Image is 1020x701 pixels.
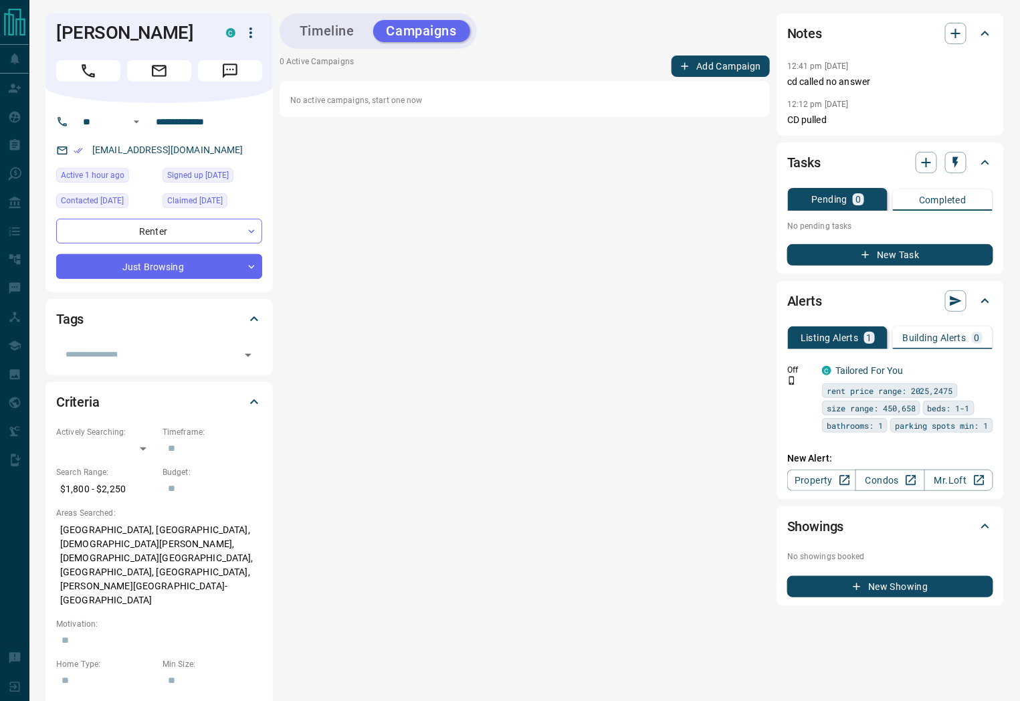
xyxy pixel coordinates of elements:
[919,195,966,205] p: Completed
[163,658,262,670] p: Min Size:
[163,193,262,212] div: Wed Sep 10 2025
[787,244,993,266] button: New Task
[280,56,354,77] p: 0 Active Campaigns
[787,216,993,236] p: No pending tasks
[56,386,262,418] div: Criteria
[163,466,262,478] p: Budget:
[56,303,262,335] div: Tags
[787,550,993,563] p: No showings booked
[787,23,822,44] h2: Notes
[835,365,904,376] a: Tailored For You
[167,194,223,207] span: Claimed [DATE]
[787,376,797,385] svg: Push Notification Only
[56,22,206,43] h1: [PERSON_NAME]
[56,168,156,187] div: Mon Sep 15 2025
[56,219,262,243] div: Renter
[895,419,989,432] span: parking spots min: 1
[787,510,993,542] div: Showings
[975,333,980,342] p: 0
[290,94,759,106] p: No active campaigns, start one now
[56,60,120,82] span: Call
[787,452,993,466] p: New Alert:
[827,384,953,397] span: rent price range: 2025,2475
[855,195,861,204] p: 0
[787,516,844,537] h2: Showings
[924,470,993,491] a: Mr.Loft
[128,114,144,130] button: Open
[373,20,470,42] button: Campaigns
[239,346,258,365] button: Open
[787,17,993,49] div: Notes
[855,470,924,491] a: Condos
[787,146,993,179] div: Tasks
[56,254,262,279] div: Just Browsing
[167,169,229,182] span: Signed up [DATE]
[787,62,849,71] p: 12:41 pm [DATE]
[928,401,970,415] span: beds: 1-1
[127,60,191,82] span: Email
[198,60,262,82] span: Message
[822,366,831,375] div: condos.ca
[56,466,156,478] p: Search Range:
[787,285,993,317] div: Alerts
[56,478,156,500] p: $1,800 - $2,250
[56,193,156,212] div: Wed Sep 10 2025
[801,333,859,342] p: Listing Alerts
[867,333,872,342] p: 1
[56,507,262,519] p: Areas Searched:
[226,28,235,37] div: condos.ca
[61,169,124,182] span: Active 1 hour ago
[56,391,100,413] h2: Criteria
[787,100,849,109] p: 12:12 pm [DATE]
[787,75,993,89] p: cd called no answer
[163,426,262,438] p: Timeframe:
[61,194,124,207] span: Contacted [DATE]
[74,146,83,155] svg: Email Verified
[787,576,993,597] button: New Showing
[286,20,368,42] button: Timeline
[92,144,243,155] a: [EMAIL_ADDRESS][DOMAIN_NAME]
[56,308,84,330] h2: Tags
[56,519,262,611] p: [GEOGRAPHIC_DATA], [GEOGRAPHIC_DATA], [DEMOGRAPHIC_DATA][PERSON_NAME], [DEMOGRAPHIC_DATA][GEOGRAP...
[787,152,821,173] h2: Tasks
[827,401,916,415] span: size range: 450,658
[827,419,883,432] span: bathrooms: 1
[787,470,856,491] a: Property
[787,113,993,127] p: CD pulled
[787,364,814,376] p: Off
[56,426,156,438] p: Actively Searching:
[56,618,262,630] p: Motivation:
[903,333,966,342] p: Building Alerts
[56,658,156,670] p: Home Type:
[811,195,847,204] p: Pending
[672,56,770,77] button: Add Campaign
[163,168,262,187] div: Wed Sep 10 2025
[787,290,822,312] h2: Alerts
